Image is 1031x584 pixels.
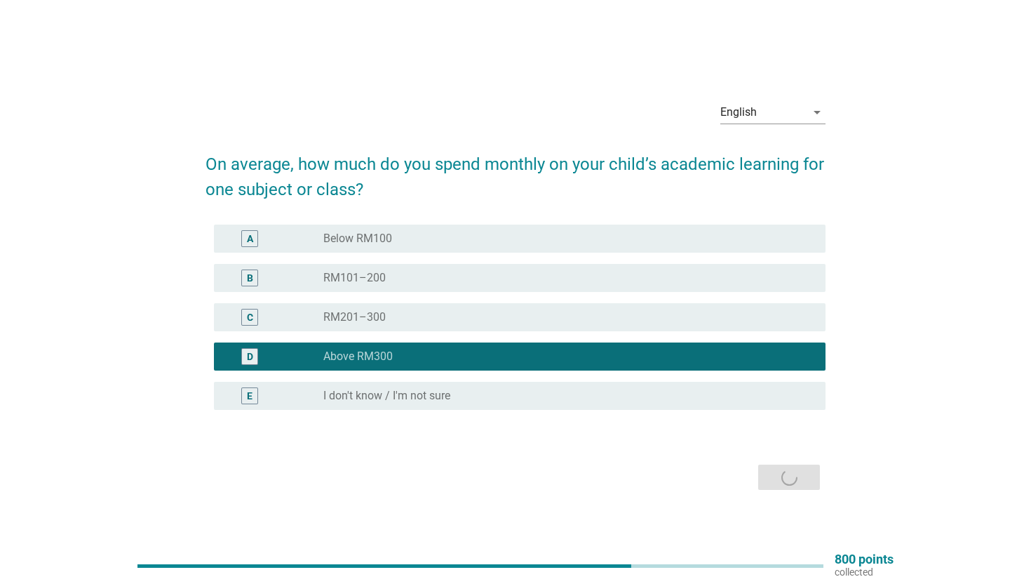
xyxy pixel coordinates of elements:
p: collected [835,566,894,578]
label: Below RM100 [323,232,392,246]
div: English [720,106,757,119]
i: arrow_drop_down [809,104,826,121]
label: RM101–200 [323,271,386,285]
label: I don't know / I'm not sure [323,389,450,403]
div: D [247,350,253,364]
div: B [247,271,253,286]
div: C [247,310,253,325]
p: 800 points [835,553,894,566]
h2: On average, how much do you spend monthly on your child’s academic learning for one subject or cl... [205,138,826,202]
div: A [247,232,253,246]
div: E [247,389,252,404]
label: Above RM300 [323,350,393,364]
label: RM201–300 [323,310,386,324]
